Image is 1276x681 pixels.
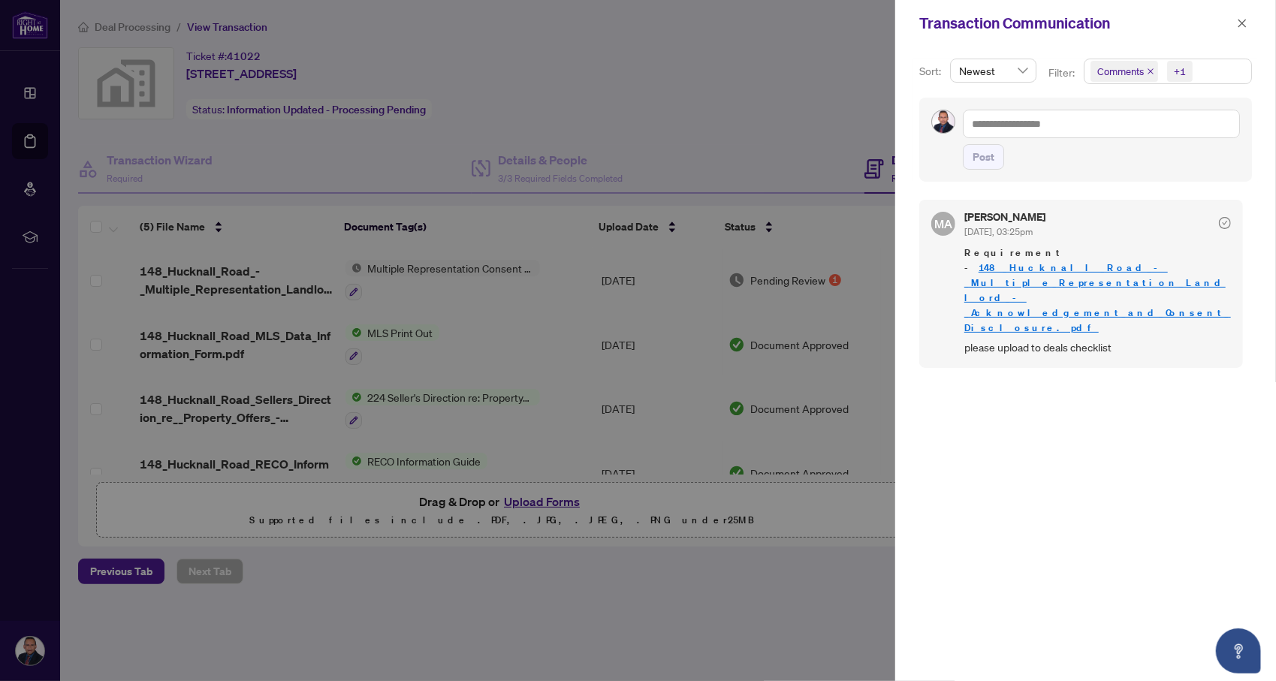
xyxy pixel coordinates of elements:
span: please upload to deals checklist [964,339,1231,356]
div: +1 [1174,64,1186,79]
span: Requirement - [964,246,1231,336]
button: Post [963,144,1004,170]
a: 148_Hucknall_Road_-_Multiple_Representation_Landlord_-_Acknowledgement_and_Consent_Disclosure.pdf [964,261,1231,334]
span: Newest [959,59,1027,82]
span: MA [934,215,952,233]
span: close [1237,18,1247,29]
p: Sort: [919,63,944,80]
span: Comments [1097,64,1144,79]
div: Transaction Communication [919,12,1232,35]
span: Comments [1090,61,1158,82]
span: close [1147,68,1154,75]
img: Profile Icon [932,110,955,133]
button: Open asap [1216,628,1261,673]
p: Filter: [1048,65,1077,81]
h5: [PERSON_NAME] [964,212,1045,222]
span: check-circle [1219,217,1231,229]
span: [DATE], 03:25pm [964,226,1033,237]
